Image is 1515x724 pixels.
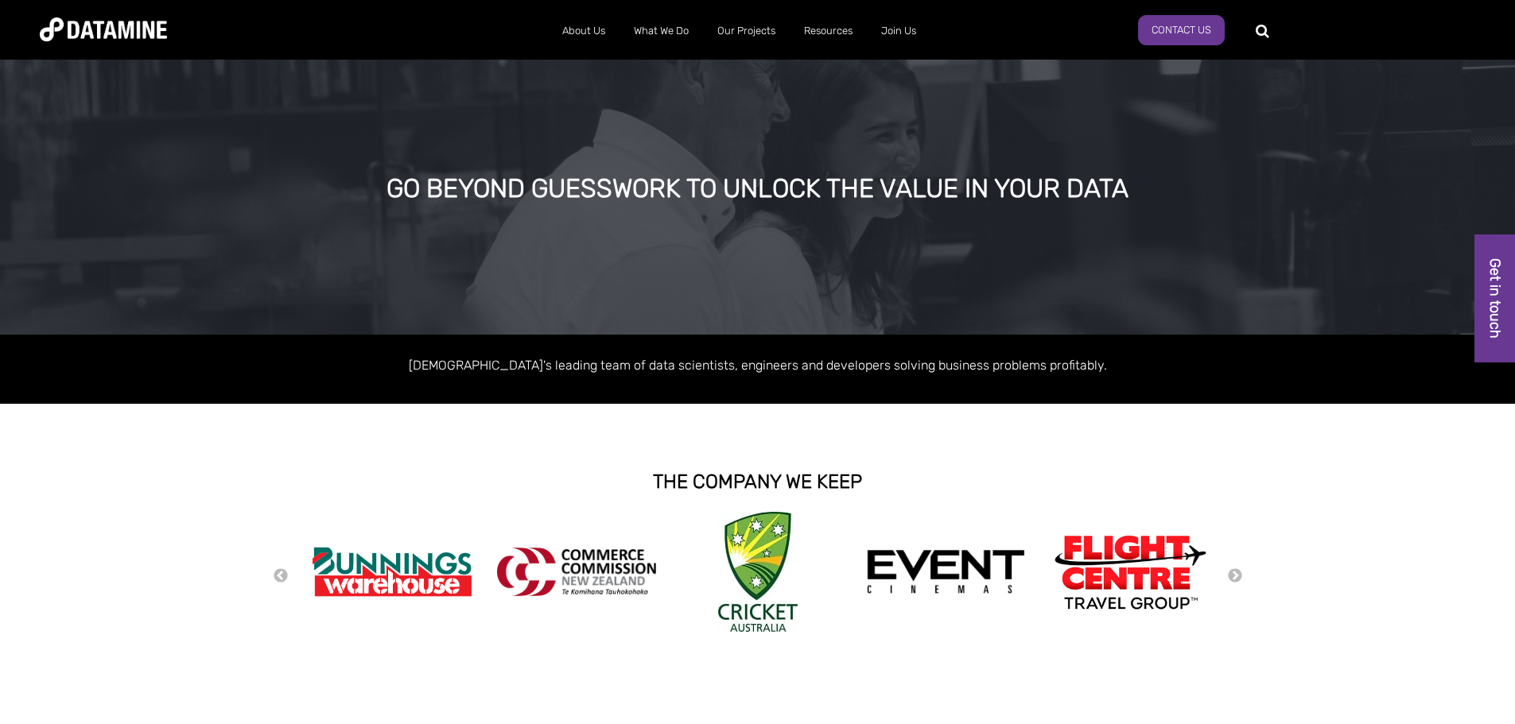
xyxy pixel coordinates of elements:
a: Contact Us [1138,15,1225,45]
img: Bunnings Warehouse [313,542,472,602]
a: What We Do [620,10,703,52]
a: Get in touch [1474,234,1515,362]
a: About Us [548,10,620,52]
img: Flight Centre [1051,531,1210,613]
a: Our Projects [703,10,790,52]
button: Previous [273,567,289,585]
strong: THE COMPANY WE KEEP [653,470,862,493]
a: Join Us [867,10,930,52]
div: GO BEYOND GUESSWORK TO UNLOCK THE VALUE IN YOUR DATA [172,175,1343,203]
a: Resources [790,10,867,52]
button: Next [1227,567,1243,585]
img: commercecommission [497,548,656,596]
img: event cinemas [866,549,1025,595]
img: Datamine [40,17,167,41]
img: Cricket Australia [718,512,798,632]
p: [DEMOGRAPHIC_DATA]'s leading team of data scientists, engineers and developers solving business p... [305,354,1211,376]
